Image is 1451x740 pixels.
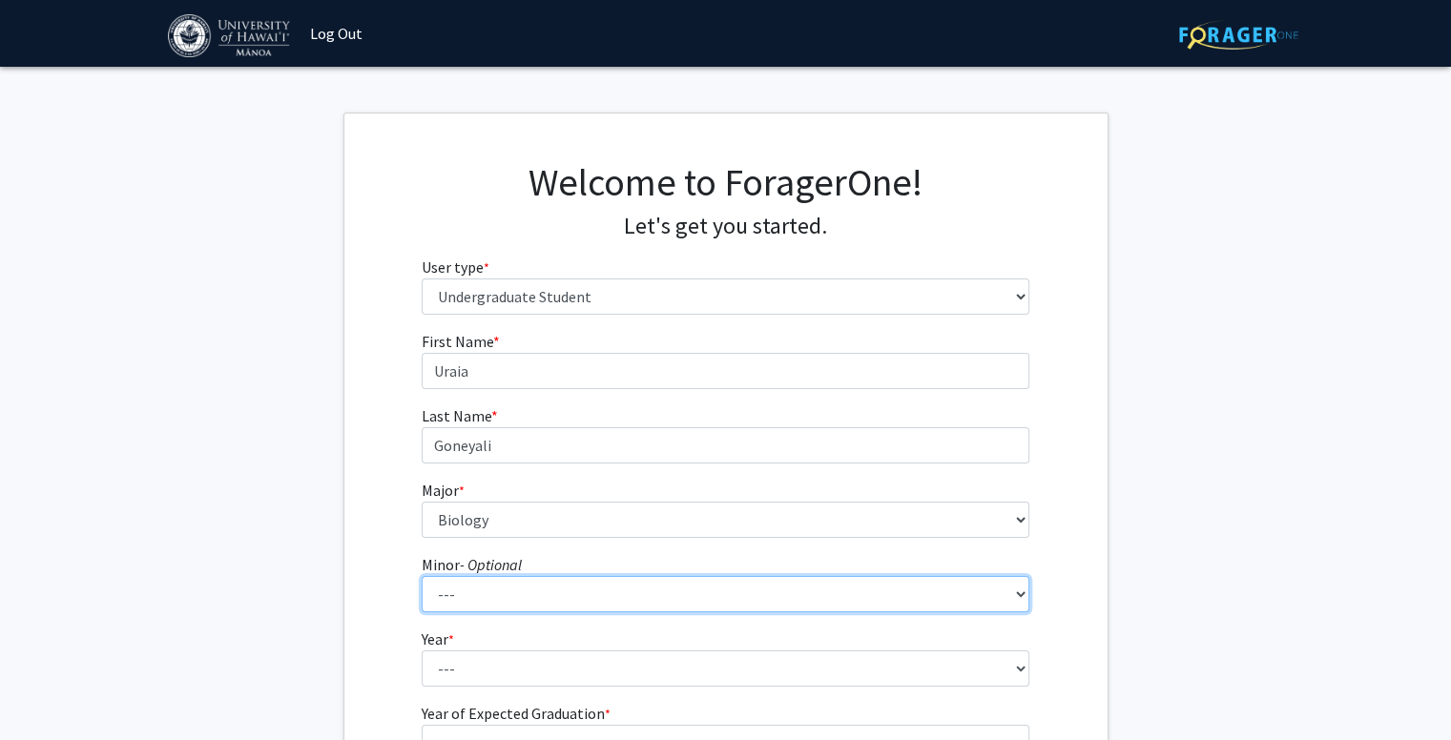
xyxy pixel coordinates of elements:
[422,702,611,725] label: Year of Expected Graduation
[422,479,465,502] label: Major
[422,627,454,650] label: Year
[422,256,489,278] label: User type
[460,555,522,574] i: - Optional
[422,332,493,351] span: First Name
[1179,20,1298,50] img: ForagerOne Logo
[422,406,491,425] span: Last Name
[422,213,1029,240] h4: Let's get you started.
[422,553,522,576] label: Minor
[422,159,1029,205] h1: Welcome to ForagerOne!
[168,14,294,57] img: University of Hawaiʻi at Mānoa Logo
[14,654,81,726] iframe: Chat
